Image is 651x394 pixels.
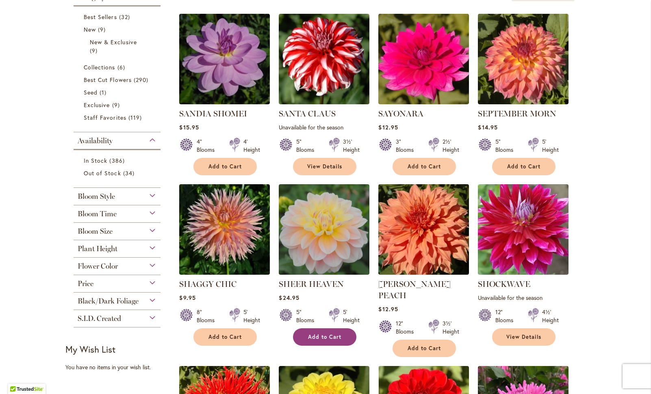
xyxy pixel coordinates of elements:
span: Plant Height [78,244,117,253]
strong: My Wish List [65,343,115,355]
a: SHEER HEAVEN [279,269,369,276]
span: 386 [109,156,126,165]
div: 3½' Height [443,319,459,336]
a: SHEER HEAVEN [279,279,344,289]
span: 1 [100,88,108,97]
span: Seed [84,88,98,96]
a: New [84,25,152,34]
div: 3" Blooms [396,138,419,154]
a: In Stock 386 [84,156,152,165]
span: Best Sellers [84,13,117,21]
div: 8" Blooms [197,308,219,324]
span: S.I.D. Created [78,314,121,323]
span: 119 [128,113,144,122]
span: 6 [117,63,127,71]
span: New & Exclusive [90,38,137,46]
span: Exclusive [84,101,110,109]
span: Staff Favorites [84,114,126,121]
div: 5" Blooms [296,308,319,324]
img: SHEER HEAVEN [279,184,369,275]
span: 9 [98,25,108,34]
img: September Morn [478,14,569,104]
span: Bloom Size [78,227,113,236]
div: 3½' Height [343,138,360,154]
span: Add to Cart [408,163,441,170]
div: 12" Blooms [396,319,419,336]
p: Unavailable for the season [478,294,569,301]
button: Add to Cart [492,158,556,175]
span: Add to Cart [408,345,441,352]
img: SANDIA SHOMEI [179,14,270,104]
span: Availability [78,136,113,145]
span: Add to Cart [208,334,242,340]
a: [PERSON_NAME] PEACH [378,279,451,300]
a: SHAGGY CHIC [179,269,270,276]
span: View Details [506,334,541,340]
img: SHAGGY CHIC [179,184,270,275]
span: 9 [90,46,100,55]
span: In Stock [84,157,107,164]
span: New [84,26,96,33]
a: SAYONARA [378,98,469,106]
a: View Details [492,328,556,346]
a: SANTA CLAUS [279,109,336,118]
a: Best Cut Flowers [84,75,152,84]
span: Bloom Style [78,192,115,201]
button: Add to Cart [193,158,257,175]
a: Out of Stock 34 [84,169,152,177]
span: Price [78,279,93,288]
a: View Details [293,158,356,175]
div: 5" Blooms [296,138,319,154]
div: 5' Height [542,138,559,154]
span: Add to Cart [308,334,341,340]
a: SEPTEMBER MORN [478,109,556,118]
img: Sherwood's Peach [378,184,469,275]
button: Add to Cart [393,340,456,357]
span: Bloom Time [78,209,117,218]
span: 34 [123,169,137,177]
span: $14.95 [478,123,497,131]
span: Flower Color [78,262,118,271]
span: Collections [84,63,115,71]
span: View Details [307,163,342,170]
span: 32 [119,13,132,21]
a: Best Sellers [84,13,152,21]
a: SHOCKWAVE [478,279,530,289]
img: Shockwave [478,184,569,275]
a: September Morn [478,98,569,106]
span: Best Cut Flowers [84,76,132,84]
span: $12.95 [378,123,398,131]
span: Add to Cart [507,163,540,170]
button: Add to Cart [193,328,257,346]
a: SANTA CLAUS [279,98,369,106]
a: SANDIA SHOMEI [179,109,247,118]
span: Add to Cart [208,163,242,170]
div: 4' Height [243,138,260,154]
div: 5' Height [343,308,360,324]
span: Black/Dark Foliage [78,297,139,306]
img: SAYONARA [378,14,469,104]
iframe: Launch Accessibility Center [6,365,29,388]
a: Sherwood's Peach [378,269,469,276]
div: 4" Blooms [197,138,219,154]
span: Out of Stock [84,169,121,177]
a: Seed [84,88,152,97]
span: $9.95 [179,294,195,301]
div: You have no items in your wish list. [65,363,174,371]
div: 5" Blooms [495,138,518,154]
div: 5' Height [243,308,260,324]
a: SHAGGY CHIC [179,279,237,289]
img: SANTA CLAUS [279,14,369,104]
span: $24.95 [279,294,299,301]
a: Exclusive [84,101,152,109]
a: SAYONARA [378,109,423,118]
button: Add to Cart [393,158,456,175]
span: 9 [112,101,122,109]
div: 12" Blooms [495,308,518,324]
span: $15.95 [179,123,199,131]
a: SANDIA SHOMEI [179,98,270,106]
span: 290 [134,75,150,84]
p: Unavailable for the season [279,123,369,131]
span: $12.95 [378,305,398,313]
div: 4½' Height [542,308,559,324]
